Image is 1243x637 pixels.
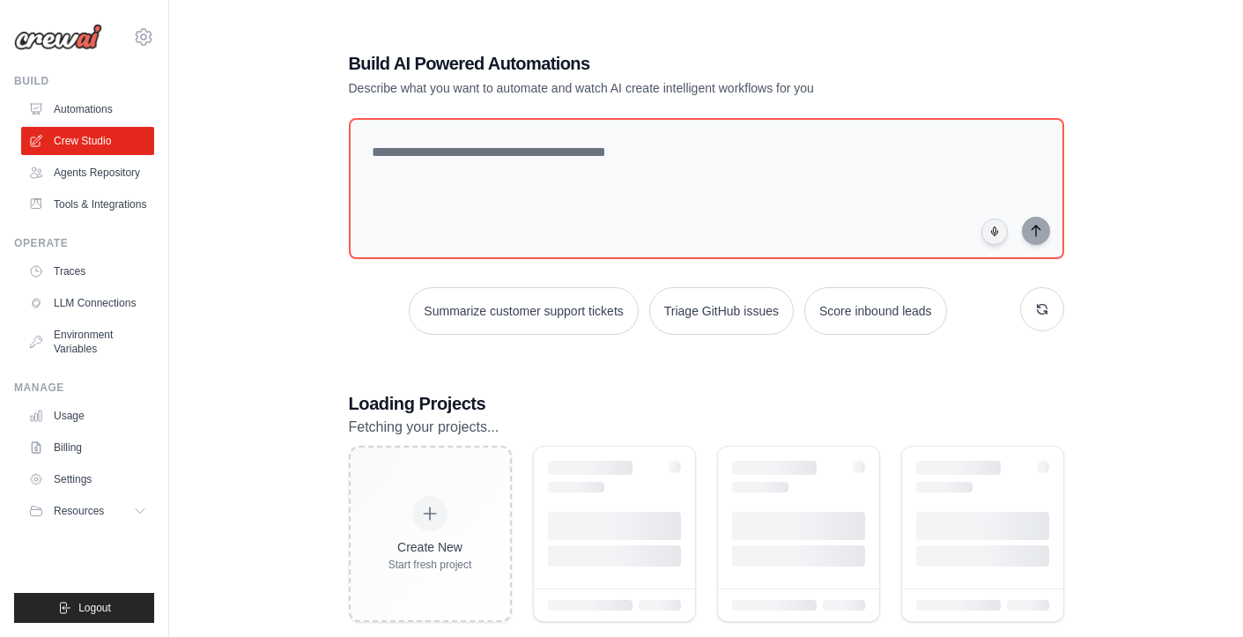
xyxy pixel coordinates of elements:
a: Agents Repository [21,159,154,187]
div: Operate [14,236,154,250]
div: Start fresh project [388,558,472,572]
a: Settings [21,465,154,493]
button: Click to speak your automation idea [981,219,1008,245]
button: Get new suggestions [1020,287,1064,331]
div: Build [14,74,154,88]
a: Traces [21,257,154,285]
a: Environment Variables [21,321,154,363]
a: LLM Connections [21,289,154,317]
p: Fetching your projects... [349,416,1064,439]
a: Tools & Integrations [21,190,154,219]
div: Manage [14,381,154,395]
button: Logout [14,593,154,623]
h1: Build AI Powered Automations [349,51,941,76]
p: Describe what you want to automate and watch AI create intelligent workflows for you [349,79,941,97]
h3: Loading Projects [349,391,1064,416]
a: Crew Studio [21,127,154,155]
img: Logo [14,24,102,50]
button: Triage GitHub issues [649,287,794,335]
button: Summarize customer support tickets [409,287,638,335]
a: Billing [21,433,154,462]
button: Score inbound leads [804,287,947,335]
span: Logout [78,601,111,615]
a: Usage [21,402,154,430]
a: Automations [21,95,154,123]
span: Resources [54,504,104,518]
button: Resources [21,497,154,525]
div: Create New [388,538,472,556]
